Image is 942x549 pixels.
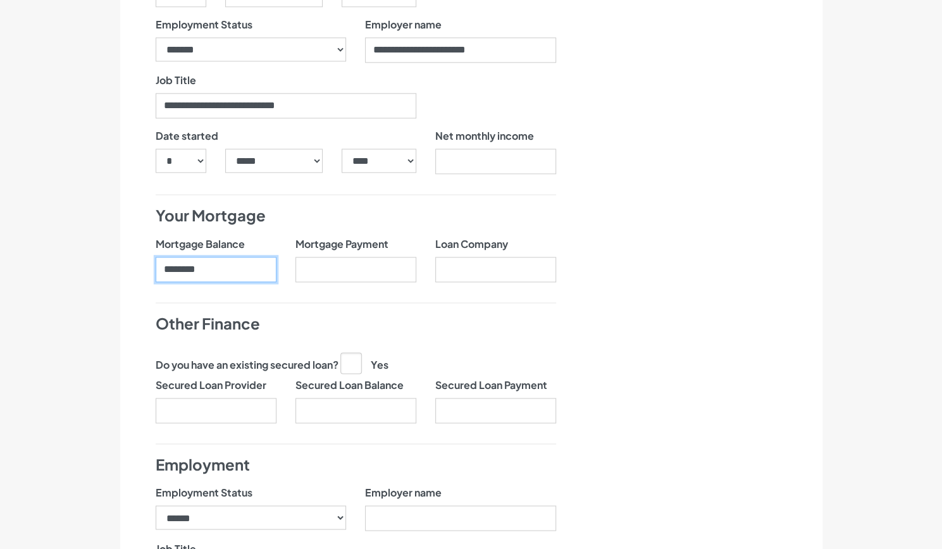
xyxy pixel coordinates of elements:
[156,73,196,88] label: Job Title
[156,454,556,476] h4: Employment
[156,313,556,335] h4: Other Finance
[156,357,338,373] label: Do you have an existing secured loan?
[435,378,547,393] label: Secured Loan Payment
[435,237,508,252] label: Loan Company
[365,485,442,500] label: Employer name
[156,205,556,226] h4: Your Mortgage
[156,485,252,500] label: Employment Status
[295,237,388,252] label: Mortgage Payment
[156,17,252,32] label: Employment Status
[340,352,388,373] label: Yes
[295,378,404,393] label: Secured Loan Balance
[156,237,245,252] label: Mortgage Balance
[435,128,534,144] label: Net monthly income
[156,378,266,393] label: Secured Loan Provider
[365,17,442,32] label: Employer name
[156,128,218,144] label: Date started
